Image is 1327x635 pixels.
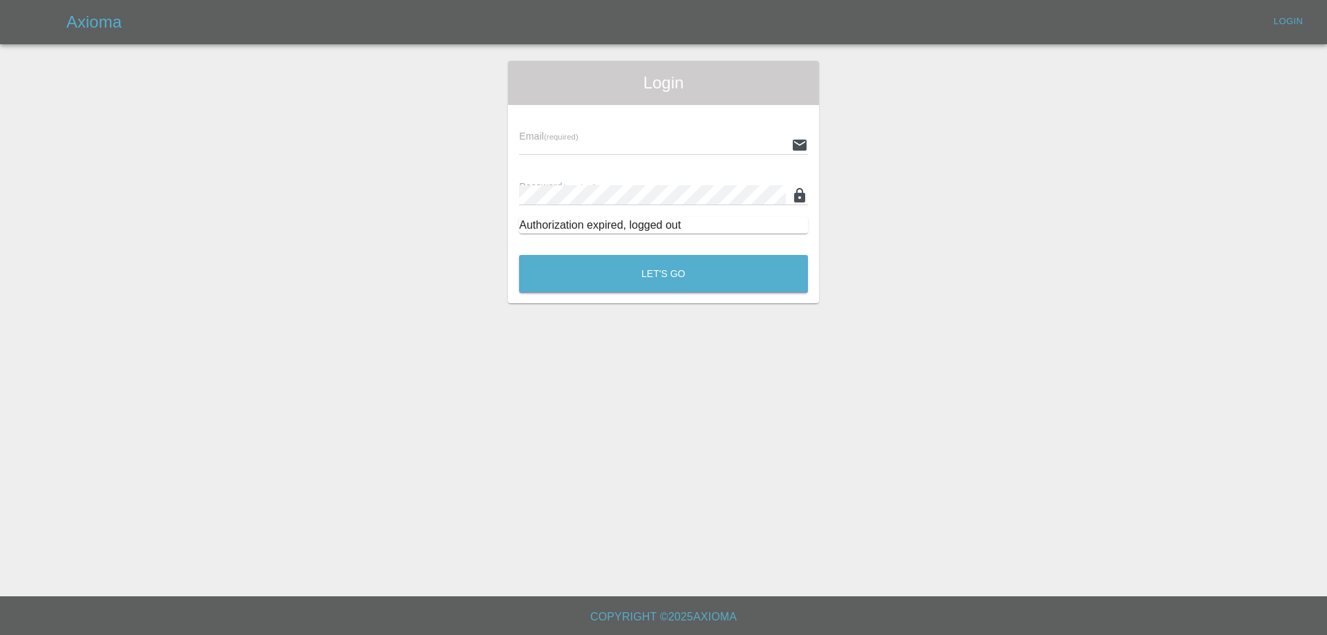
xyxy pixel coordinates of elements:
button: Let's Go [519,255,808,293]
span: Email [519,131,578,142]
div: Authorization expired, logged out [519,217,808,234]
span: Password [519,181,596,192]
span: Login [519,72,808,94]
small: (required) [563,183,597,191]
h6: Copyright © 2025 Axioma [11,607,1316,627]
a: Login [1266,11,1310,32]
small: (required) [544,133,578,141]
h5: Axioma [66,11,122,33]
